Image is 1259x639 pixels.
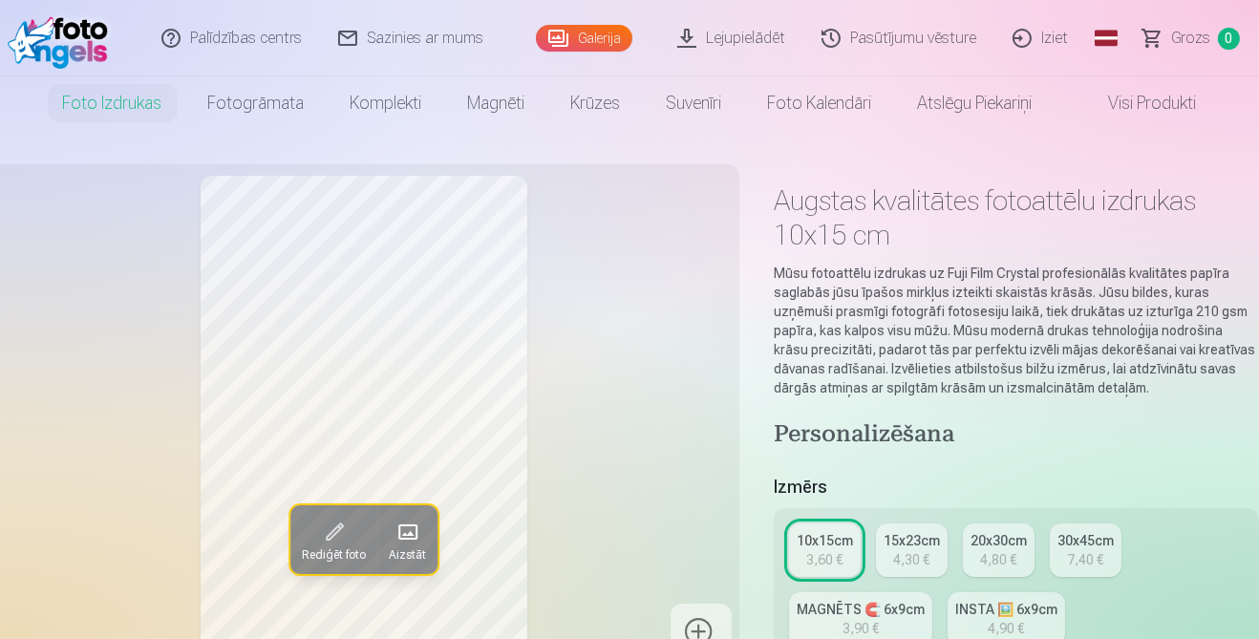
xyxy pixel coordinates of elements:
div: 10x15cm [797,531,853,550]
h4: Personalizēšana [774,420,1259,451]
img: /fa1 [8,8,117,69]
a: Galerija [536,25,632,52]
a: Foto kalendāri [745,76,895,130]
div: 30x45cm [1057,531,1114,550]
a: Magnēti [445,76,548,130]
a: Fotogrāmata [185,76,328,130]
a: Visi produkti [1056,76,1220,130]
div: MAGNĒTS 🧲 6x9cm [797,600,925,619]
div: 7,40 € [1068,550,1104,569]
span: Rediģēt foto [302,547,366,563]
a: Atslēgu piekariņi [895,76,1056,130]
a: 20x30cm4,80 € [963,523,1035,577]
div: 20x30cm [971,531,1027,550]
div: 3,60 € [807,550,843,569]
span: Aizstāt [389,547,426,563]
a: 15x23cm4,30 € [876,523,948,577]
div: INSTA 🖼️ 6x9cm [955,600,1057,619]
a: 30x45cm7,40 € [1050,523,1121,577]
div: 15x23cm [884,531,940,550]
span: 0 [1218,28,1240,50]
a: Komplekti [328,76,445,130]
button: Rediģēt foto [290,505,377,574]
h1: Augstas kvalitātes fotoattēlu izdrukas 10x15 cm [774,183,1259,252]
div: 4,30 € [894,550,930,569]
button: Aizstāt [377,505,437,574]
a: Suvenīri [644,76,745,130]
div: 4,90 € [989,619,1025,638]
p: Mūsu fotoattēlu izdrukas uz Fuji Film Crystal profesionālās kvalitātes papīra saglabās jūsu īpašo... [774,264,1259,397]
a: 10x15cm3,60 € [789,523,861,577]
div: 3,90 € [843,619,879,638]
span: Grozs [1171,27,1210,50]
div: 4,80 € [981,550,1017,569]
a: Foto izdrukas [40,76,185,130]
h5: Izmērs [774,474,1259,501]
a: Krūzes [548,76,644,130]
